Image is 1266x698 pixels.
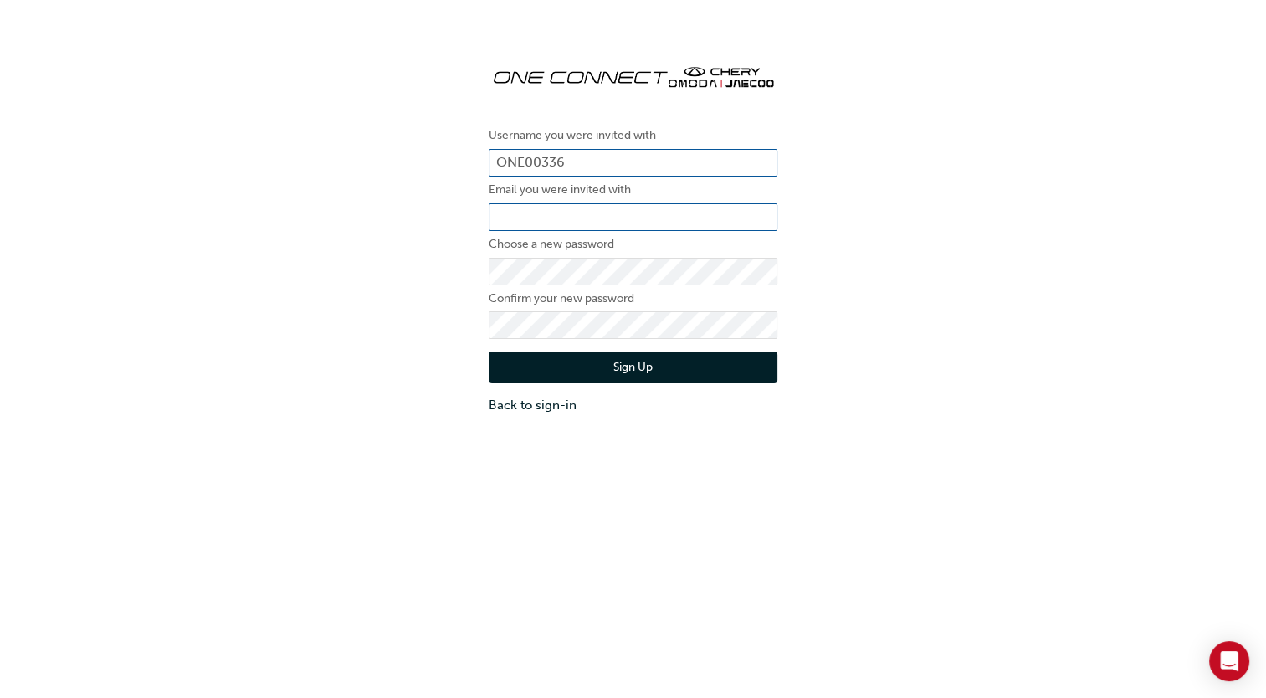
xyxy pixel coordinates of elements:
a: Back to sign-in [489,396,777,415]
label: Email you were invited with [489,180,777,200]
label: Choose a new password [489,234,777,254]
label: Confirm your new password [489,289,777,309]
input: Username [489,149,777,177]
div: Open Intercom Messenger [1209,641,1249,681]
label: Username you were invited with [489,126,777,146]
img: oneconnect [489,50,777,100]
button: Sign Up [489,352,777,383]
